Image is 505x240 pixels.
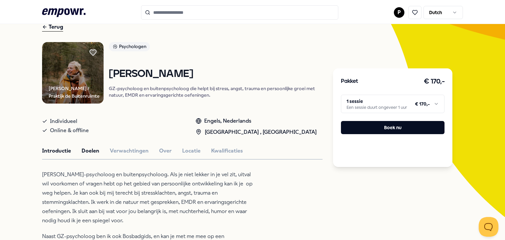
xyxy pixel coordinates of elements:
button: Kwalificaties [211,147,243,155]
span: Online & offline [50,126,89,135]
div: Terug [42,23,63,32]
input: Search for products, categories or subcategories [141,5,338,20]
p: [PERSON_NAME]-psycholoog en buitenpsycholoog. Als je niet lekker in je vel zit, uitval wil voorko... [42,170,256,225]
a: Psychologen [109,42,323,54]
p: GZ-psycholoog en buitenpsycholoog die helpt bij stress, angst, trauma en persoonlijke groei met n... [109,85,323,98]
h3: Pakket [341,77,358,86]
div: Psychologen [109,42,150,51]
span: Individueel [50,117,77,126]
button: Introductie [42,147,71,155]
button: Verwachtingen [110,147,149,155]
button: P [394,7,404,18]
div: [GEOGRAPHIC_DATA] , [GEOGRAPHIC_DATA] [196,128,317,136]
h3: € 170,- [424,76,445,87]
img: Product Image [42,42,104,104]
h1: [PERSON_NAME] [109,68,323,80]
button: Doelen [82,147,99,155]
iframe: Help Scout Beacon - Open [479,217,498,237]
button: Locatie [182,147,201,155]
button: Over [159,147,172,155]
button: Boek nu [341,121,445,134]
div: Engels, Nederlands [196,117,317,125]
div: [PERSON_NAME] / Praktijk de Buitenruimte [49,85,104,100]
